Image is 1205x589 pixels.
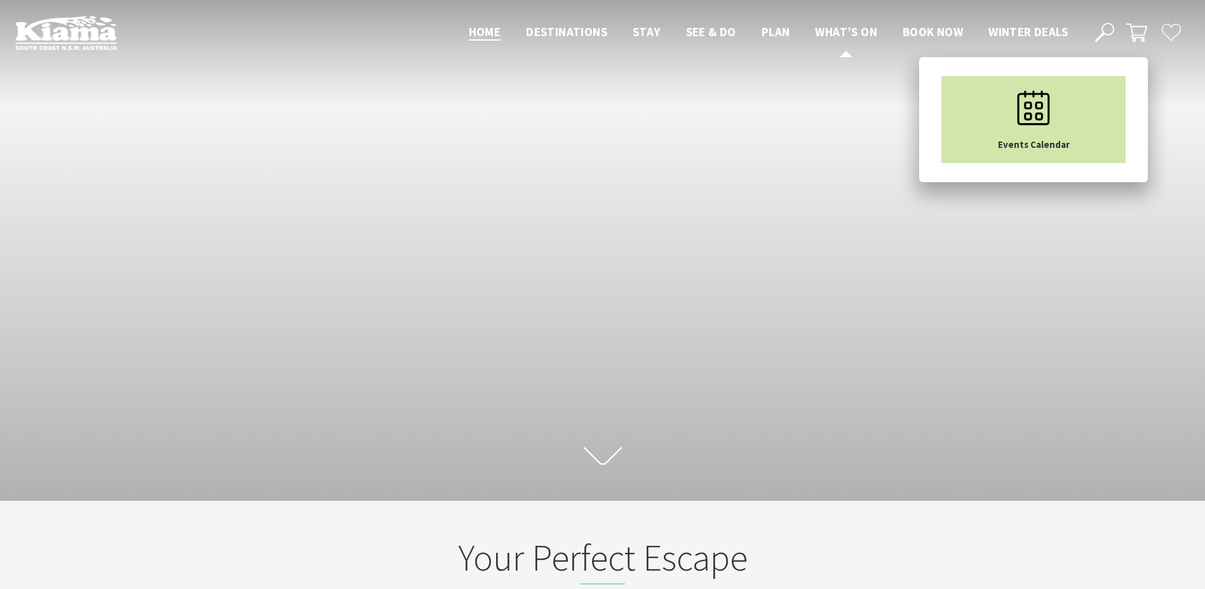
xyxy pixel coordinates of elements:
span: Events Calendar [998,138,1070,150]
span: Book now [903,24,963,39]
span: Winter Deals [988,24,1068,39]
span: Plan [762,24,790,39]
span: Stay [633,24,661,39]
img: Kiama Logo [15,15,117,50]
span: See & Do [686,24,736,39]
span: Home [469,24,501,39]
nav: Main Menu [456,22,1080,43]
span: What’s On [815,24,877,39]
h2: Your Perfect Escape [354,536,852,585]
span: Destinations [526,24,607,39]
